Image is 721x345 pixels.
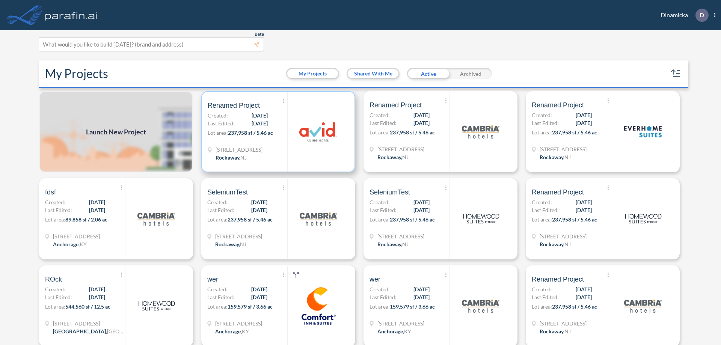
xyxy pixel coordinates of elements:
span: 1899 Evergreen Rd [53,232,100,240]
span: 237,958 sf / 5.46 ac [228,130,273,136]
span: Created: [370,285,390,293]
span: Created: [532,285,552,293]
img: logo [137,200,175,238]
span: Renamed Project [208,101,260,110]
h2: My Projects [45,66,108,81]
span: Created: [207,198,228,206]
span: Rockaway , [377,154,402,160]
span: 321 Mt Hope Ave [216,146,262,154]
span: Last Edited: [370,119,397,127]
span: SeleniumTest [207,188,248,197]
span: [DATE] [89,198,105,206]
span: [DATE] [576,119,592,127]
span: Last Edited: [532,293,559,301]
span: NJ [564,154,571,160]
span: Created: [532,111,552,119]
span: 321 Mt Hope Ave [540,319,587,327]
img: logo [462,287,499,325]
span: 13835 Beaumont Hwy [53,319,124,327]
a: Renamed ProjectCreated:[DATE]Last Edited:[DATE]Lot area:237,958 sf / 5.46 ac[STREET_ADDRESS]Rocka... [523,91,685,172]
span: Launch New Project [86,127,146,137]
span: Lot area: [370,303,390,310]
span: [DATE] [413,293,430,301]
span: Last Edited: [532,119,559,127]
span: KY [404,328,411,334]
span: [DATE] [252,119,268,127]
span: Lot area: [208,130,228,136]
a: Renamed ProjectCreated:[DATE]Last Edited:[DATE]Lot area:237,958 sf / 5.46 ac[STREET_ADDRESS]Rocka... [360,91,523,172]
span: 544,560 sf / 12.5 ac [65,303,110,310]
img: logo [137,287,175,325]
span: Created: [207,285,228,293]
button: Shared With Me [348,69,398,78]
span: [DATE] [576,293,592,301]
button: sort [670,68,682,80]
span: 237,958 sf / 5.46 ac [552,303,597,310]
span: Rockaway , [377,241,402,247]
span: [GEOGRAPHIC_DATA] , [53,328,107,334]
span: 321 Mt Hope Ave [377,232,424,240]
button: My Projects [287,69,338,78]
span: Created: [370,198,390,206]
span: [DATE] [413,111,430,119]
div: Archived [449,68,492,79]
a: SeleniumTestCreated:[DATE]Last Edited:[DATE]Lot area:237,958 sf / 5.46 ac[STREET_ADDRESS]Rockaway... [198,178,360,259]
a: Renamed ProjectCreated:[DATE]Last Edited:[DATE]Lot area:237,958 sf / 5.46 ac[STREET_ADDRESS]Rocka... [523,178,685,259]
span: [DATE] [251,198,267,206]
span: [DATE] [413,206,430,214]
span: 321 Mt Hope Ave [540,145,587,153]
span: [DATE] [89,206,105,214]
span: Rockaway , [540,241,564,247]
span: Created: [45,198,65,206]
span: Last Edited: [208,119,235,127]
span: NJ [240,241,246,247]
span: 237,958 sf / 5.46 ac [552,216,597,223]
img: logo [43,8,99,23]
span: Lot area: [45,303,65,310]
div: Rockaway, NJ [377,240,409,248]
div: Houston, TX [53,327,124,335]
span: 237,958 sf / 5.46 ac [228,216,273,223]
span: Anchorage , [215,328,242,334]
span: Lot area: [532,216,552,223]
a: Renamed ProjectCreated:[DATE]Last Edited:[DATE]Lot area:237,958 sf / 5.46 ac[STREET_ADDRESS]Rocka... [198,91,360,172]
div: Anchorage, KY [377,327,411,335]
span: NJ [240,154,247,161]
span: Last Edited: [45,293,72,301]
div: Rockaway, NJ [540,153,571,161]
span: Rockaway , [215,241,240,247]
span: 159,579 sf / 3.66 ac [390,303,435,310]
span: Last Edited: [370,293,397,301]
img: logo [624,113,662,151]
span: 89,858 sf / 2.06 ac [65,216,107,223]
span: Anchorage , [53,241,80,247]
span: Created: [45,285,65,293]
span: Lot area: [532,129,552,136]
span: 321 Mt Hope Ave [540,232,587,240]
span: [DATE] [252,111,268,119]
span: 237,958 sf / 5.46 ac [390,129,435,136]
span: [DATE] [413,198,430,206]
span: Last Edited: [207,293,234,301]
span: [DATE] [576,111,592,119]
span: Last Edited: [370,206,397,214]
a: SeleniumTestCreated:[DATE]Last Edited:[DATE]Lot area:237,958 sf / 5.46 ac[STREET_ADDRESS]Rockaway... [360,178,523,259]
span: [DATE] [89,285,105,293]
span: [DATE] [576,206,592,214]
a: fdsfCreated:[DATE]Last Edited:[DATE]Lot area:89,858 sf / 2.06 ac[STREET_ADDRESS]Anchorage,KYlogo [36,178,198,259]
span: Lot area: [370,129,390,136]
div: Rockaway, NJ [377,153,409,161]
span: Rockaway , [540,154,564,160]
span: [DATE] [413,285,430,293]
span: 321 Mt Hope Ave [377,145,424,153]
p: D [700,12,704,18]
span: 321 Mt Hope Ave [215,232,262,240]
span: [DATE] [413,119,430,127]
span: Renamed Project [370,101,422,110]
img: logo [300,287,337,325]
span: 1790 Evergreen Rd [377,319,424,327]
span: Last Edited: [207,206,234,214]
span: Rockaway , [540,328,564,334]
span: Lot area: [532,303,552,310]
span: SeleniumTest [370,188,410,197]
